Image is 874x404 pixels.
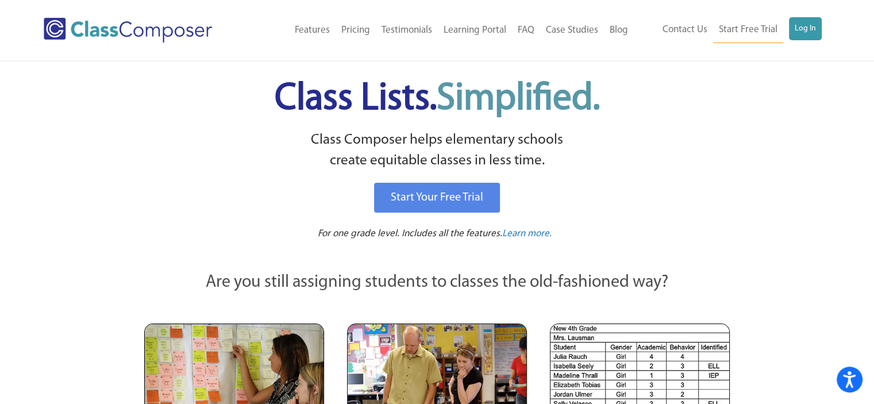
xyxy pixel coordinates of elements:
a: Features [289,18,336,43]
div: New outline [5,67,240,77]
a: Pricing [336,18,376,43]
div: More actions [5,46,240,56]
a: FAQ [512,18,540,43]
i: add [5,67,18,76]
a: Start Your Free Trial [374,183,500,213]
nav: Header Menu [249,18,633,43]
div: Color overlay [5,5,869,15]
nav: Header Menu [634,17,822,43]
span: Start Your Free Trial [391,192,483,203]
a: Learn more. [502,227,552,241]
a: Log In [789,17,822,40]
a: Learning Portal [438,18,512,43]
div: Search [5,25,240,36]
img: Class Composer [44,18,212,43]
div: Add folder [5,36,240,46]
div: Back [5,15,240,25]
span: Class Lists. [275,80,600,118]
i: more_vert [5,46,42,56]
i: search [5,25,29,35]
div: Home [5,56,240,67]
i: create_new_folder [5,36,73,45]
p: Are you still assigning students to classes the old-fashioned way? [144,270,730,295]
span: For one grade level. Includes all the features. [318,229,502,238]
div: Close search bar [5,77,240,87]
a: Testimonials [376,18,438,43]
a: Start Free Trial [713,17,783,43]
a: Contact Us [657,17,713,43]
p: Class Composer helps elementary schools create equitable classes in less time. [143,130,732,172]
a: Blog [604,18,634,43]
i: arrow_back [5,77,49,87]
i: arrow_back [5,15,49,25]
a: Case Studies [540,18,604,43]
i: colored_overlay [5,5,64,14]
span: Learn more. [502,229,552,238]
span: Simplified. [437,80,600,118]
